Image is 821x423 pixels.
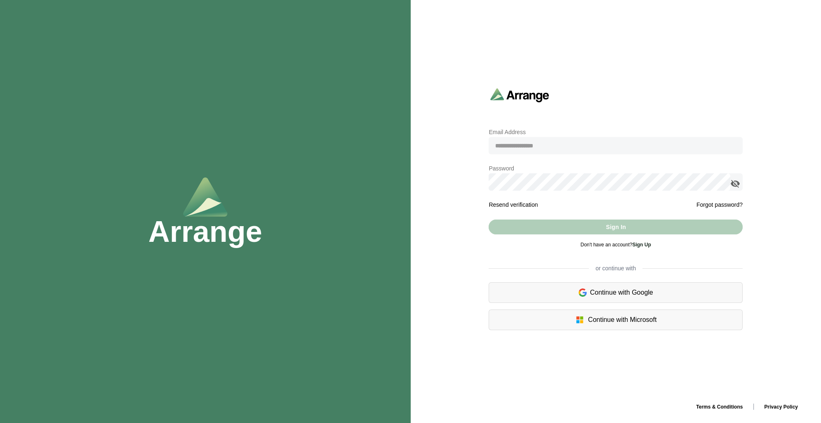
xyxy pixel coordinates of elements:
[632,242,651,248] a: Sign Up
[489,127,743,137] p: Email Address
[489,201,538,208] a: Resend verification
[758,404,805,410] a: Privacy Policy
[589,264,642,272] span: or continue with
[575,315,585,325] img: microsoft-logo.7cf64d5f.svg
[689,404,749,410] a: Terms & Conditions
[730,179,740,189] i: appended action
[579,288,587,298] img: google-logo.6d399ca0.svg
[489,163,743,173] p: Password
[489,282,743,303] div: Continue with Google
[148,217,262,246] h1: Arrange
[696,200,743,210] a: Forgot password?
[581,242,651,248] span: Don't have an account?
[490,88,549,102] img: arrangeai-name-small-logo.4d2b8aee.svg
[753,403,754,410] span: |
[489,310,743,330] div: Continue with Microsoft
